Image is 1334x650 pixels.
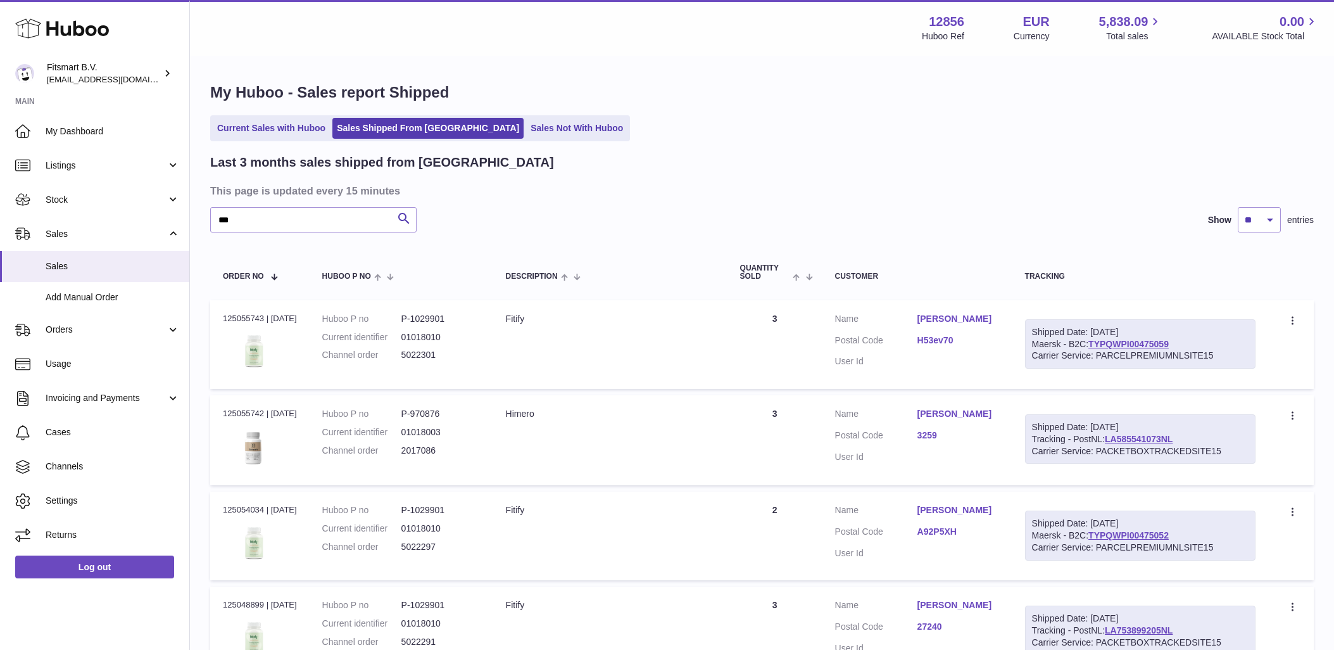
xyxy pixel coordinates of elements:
[223,423,286,469] img: 128561711358723.png
[917,313,1000,325] a: [PERSON_NAME]
[46,228,167,240] span: Sales
[46,495,180,507] span: Settings
[223,408,297,419] div: 125055742 | [DATE]
[46,260,180,272] span: Sales
[835,272,1000,281] div: Customer
[401,349,481,361] dd: 5022301
[1032,518,1249,530] div: Shipped Date: [DATE]
[1032,637,1249,649] div: Carrier Service: PACKETBOXTRACKEDSITE15
[401,408,481,420] dd: P-970876
[1025,272,1256,281] div: Tracking
[835,355,917,367] dt: User Id
[835,599,917,615] dt: Name
[835,526,917,541] dt: Postal Code
[322,618,401,630] dt: Current identifier
[1032,326,1249,338] div: Shipped Date: [DATE]
[1032,542,1249,554] div: Carrier Service: PARCELPREMIUMNLSITE15
[223,599,297,611] div: 125048899 | [DATE]
[835,335,917,350] dt: Postal Code
[46,426,180,438] span: Cases
[322,445,401,457] dt: Channel order
[322,599,401,611] dt: Huboo P no
[223,272,264,281] span: Order No
[223,328,286,373] img: 128561739542540.png
[223,504,297,516] div: 125054034 | [DATE]
[506,599,715,611] div: Fitify
[526,118,627,139] a: Sales Not With Huboo
[322,523,401,535] dt: Current identifier
[922,30,964,42] div: Huboo Ref
[401,599,481,611] dd: P-1029901
[1280,13,1304,30] span: 0.00
[506,504,715,516] div: Fitify
[46,529,180,541] span: Returns
[835,430,917,445] dt: Postal Code
[917,599,1000,611] a: [PERSON_NAME]
[1032,421,1249,433] div: Shipped Date: [DATE]
[917,408,1000,420] a: [PERSON_NAME]
[1105,625,1173,635] a: LA753899205NL
[1088,339,1169,349] a: TYPQWPI00475059
[1287,214,1314,226] span: entries
[46,324,167,336] span: Orders
[332,118,524,139] a: Sales Shipped From [GEOGRAPHIC_DATA]
[835,547,917,559] dt: User Id
[322,408,401,420] dt: Huboo P no
[1032,613,1249,625] div: Shipped Date: [DATE]
[322,504,401,516] dt: Huboo P no
[322,272,371,281] span: Huboo P no
[1032,445,1249,457] div: Carrier Service: PACKETBOXTRACKEDSITE15
[1023,13,1049,30] strong: EUR
[210,82,1314,103] h1: My Huboo - Sales report Shipped
[401,523,481,535] dd: 01018010
[835,504,917,519] dt: Name
[506,408,715,420] div: Himero
[1212,13,1319,42] a: 0.00 AVAILABLE Stock Total
[322,541,401,553] dt: Channel order
[917,621,1000,633] a: 27240
[835,408,917,423] dt: Name
[210,184,1311,198] h3: This page is updated every 15 minutes
[1105,434,1173,444] a: LA585541073NL
[210,154,554,171] h2: Last 3 months sales shipped from [GEOGRAPHIC_DATA]
[223,520,286,565] img: 128561739542540.png
[322,349,401,361] dt: Channel order
[835,451,917,463] dt: User Id
[727,492,822,580] td: 2
[1099,13,1148,30] span: 5,838.09
[401,636,481,648] dd: 5022291
[929,13,964,30] strong: 12856
[401,426,481,438] dd: 01018003
[1208,214,1231,226] label: Show
[727,300,822,389] td: 3
[46,461,180,473] span: Channels
[917,504,1000,516] a: [PERSON_NAME]
[401,445,481,457] dd: 2017086
[506,272,558,281] span: Description
[46,194,167,206] span: Stock
[727,395,822,486] td: 3
[1088,530,1169,540] a: TYPQWPI00475052
[322,426,401,438] dt: Current identifier
[1025,319,1256,369] div: Maersk - B2C:
[46,291,180,303] span: Add Manual Order
[15,64,34,83] img: internalAdmin-12856@internal.huboo.com
[46,358,180,370] span: Usage
[917,526,1000,538] a: A92P5XH
[322,331,401,343] dt: Current identifier
[1014,30,1050,42] div: Currency
[322,636,401,648] dt: Channel order
[917,430,1000,442] a: 3259
[322,313,401,325] dt: Huboo P no
[917,335,1000,347] a: H53ev70
[1106,30,1162,42] span: Total sales
[1032,350,1249,362] div: Carrier Service: PARCELPREMIUMNLSITE15
[506,313,715,325] div: Fitify
[401,504,481,516] dd: P-1029901
[401,331,481,343] dd: 01018010
[401,618,481,630] dd: 01018010
[1025,511,1256,561] div: Maersk - B2C:
[1099,13,1163,42] a: 5,838.09 Total sales
[835,621,917,636] dt: Postal Code
[213,118,330,139] a: Current Sales with Huboo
